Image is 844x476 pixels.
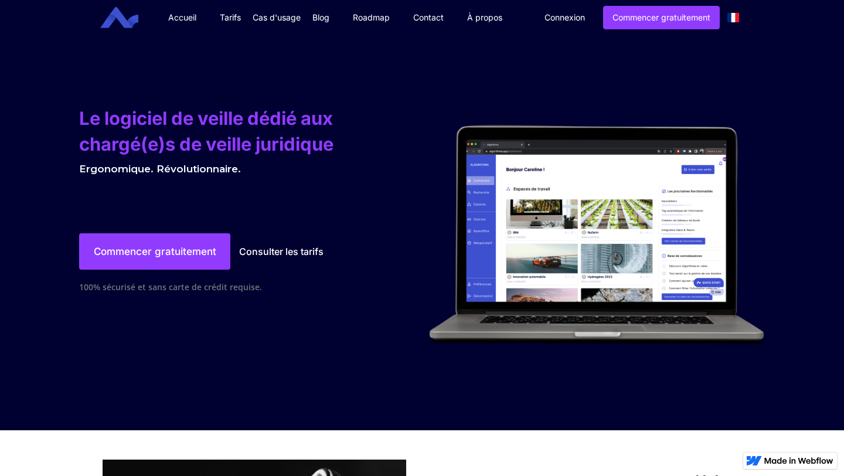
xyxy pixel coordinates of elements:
[79,270,416,293] div: 100% sécurisé et sans carte de crédit requise.
[764,457,833,464] img: Made in Webflow
[79,106,416,157] h1: Le logiciel de veille dédié aux chargé(e)s de veille juridique
[79,233,230,270] a: Commencer gratuitement
[253,12,301,23] div: Cas d'usage
[603,6,720,29] a: Commencer gratuitement
[109,7,147,29] a: home
[536,6,594,29] a: Connexion
[79,163,416,175] div: Ergonomique. Révolutionnaire.
[230,240,332,263] a: Consulter les tarifs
